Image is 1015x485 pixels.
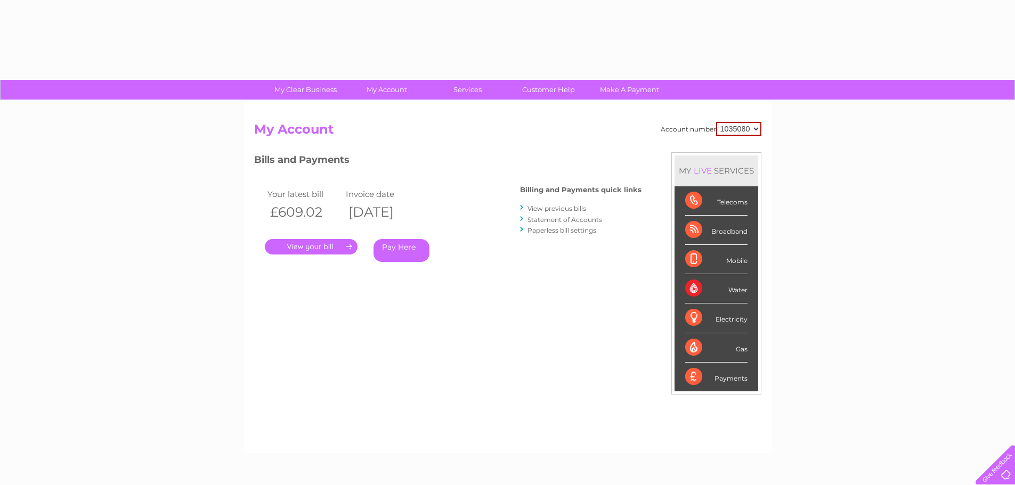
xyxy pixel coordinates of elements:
a: . [265,239,358,254]
a: Paperless bill settings [527,226,596,234]
a: Make A Payment [586,80,673,100]
td: Invoice date [343,187,422,201]
div: Gas [685,333,748,363]
h3: Bills and Payments [254,152,642,171]
div: Payments [685,363,748,391]
div: Telecoms [685,186,748,216]
h4: Billing and Payments quick links [520,186,642,194]
div: Electricity [685,303,748,333]
div: Account number [661,122,761,136]
div: Mobile [685,245,748,274]
th: £609.02 [265,201,344,223]
a: My Clear Business [262,80,350,100]
a: Statement of Accounts [527,216,602,224]
td: Your latest bill [265,187,344,201]
div: LIVE [692,166,714,176]
div: Water [685,274,748,303]
a: View previous bills [527,204,586,212]
a: My Account [343,80,431,100]
a: Services [424,80,511,100]
div: Broadband [685,216,748,245]
h2: My Account [254,122,761,142]
a: Pay Here [373,239,429,262]
a: Customer Help [505,80,592,100]
th: [DATE] [343,201,422,223]
div: MY SERVICES [675,155,758,186]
